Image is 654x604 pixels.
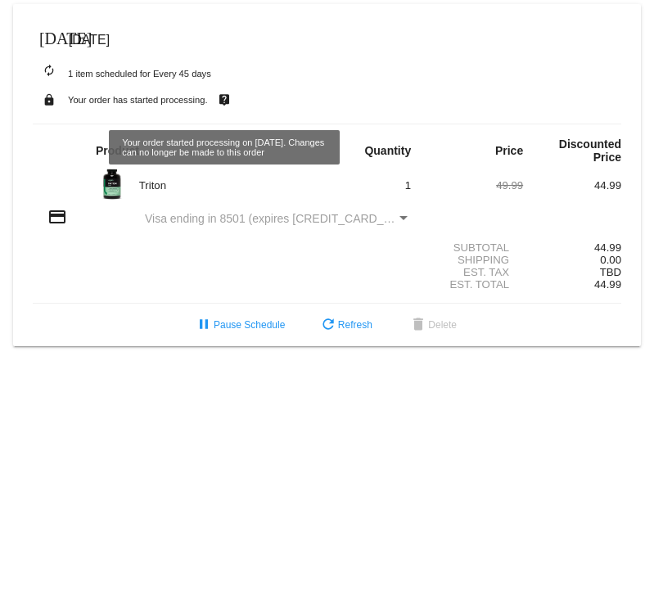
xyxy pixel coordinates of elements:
span: Visa ending in 8501 (expires [CREDIT_CARD_DATA]) [145,212,419,225]
span: Refresh [318,319,372,331]
mat-icon: credit_card [47,207,67,227]
span: 1 [405,179,411,192]
small: Your order has started processing. [68,95,208,105]
button: Refresh [305,310,386,340]
mat-icon: autorenew [39,61,59,81]
span: 44.99 [594,278,621,291]
span: TBD [600,266,621,278]
mat-icon: live_help [214,89,234,110]
mat-icon: lock [39,89,59,110]
div: Subtotal [425,241,523,254]
mat-icon: delete [408,316,428,336]
div: Est. Total [425,278,523,291]
div: 44.99 [523,241,621,254]
mat-select: Payment Method [145,212,411,225]
div: Est. Tax [425,266,523,278]
strong: Product [96,144,139,157]
div: Shipping [425,254,523,266]
span: Delete [408,319,457,331]
strong: Quantity [364,144,411,157]
mat-icon: pause [194,316,214,336]
img: Image-1-Carousel-Triton-Transp.png [96,168,129,201]
div: 49.99 [425,179,523,192]
span: Pause Schedule [194,319,285,331]
mat-icon: refresh [318,316,338,336]
small: 1 item scheduled for Every 45 days [33,69,211,79]
strong: Discounted Price [559,137,621,164]
span: 0.00 [600,254,621,266]
div: 44.99 [523,179,621,192]
button: Delete [395,310,470,340]
mat-icon: [DATE] [39,27,59,47]
button: Pause Schedule [181,310,298,340]
div: Triton [131,179,327,192]
strong: Price [495,144,523,157]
